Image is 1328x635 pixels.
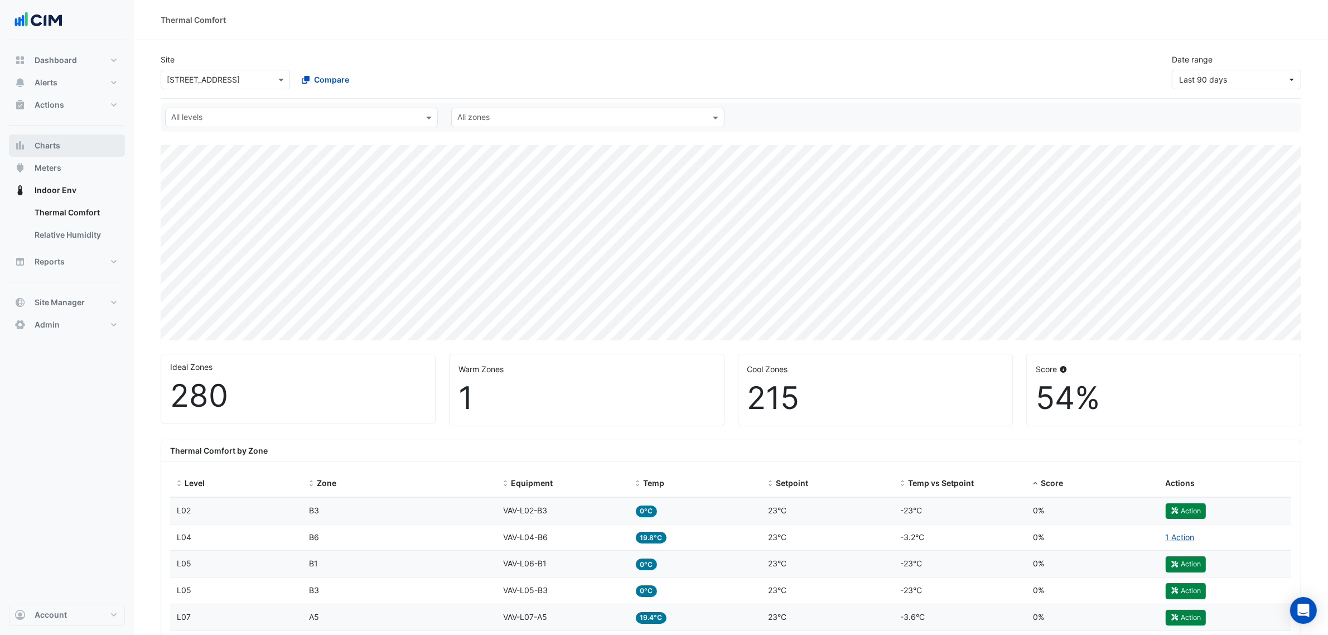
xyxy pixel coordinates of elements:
span: -23°C [901,559,923,568]
app-icon: Site Manager [15,297,26,308]
span: 0% [1033,612,1044,622]
app-icon: Meters [15,162,26,174]
label: Site [161,54,175,65]
img: Company Logo [13,9,64,31]
span: Alerts [35,77,57,88]
div: Score [1036,363,1292,375]
app-icon: Indoor Env [15,185,26,196]
button: Compare [294,70,356,89]
span: B3 [310,585,320,595]
span: -23°C [901,585,923,595]
span: 23°C [768,612,786,622]
app-icon: Dashboard [15,55,26,66]
span: Charts [35,140,60,151]
button: Reports [9,251,125,273]
div: All levels [170,111,202,126]
div: All zones [456,111,490,126]
span: 0°C [636,506,658,517]
button: Actions [9,94,125,116]
span: 0°C [636,585,658,597]
span: 19.8°C [636,532,667,543]
span: -3.2°C [901,532,925,542]
app-icon: Alerts [15,77,26,88]
span: VAV-L05-B3 [503,585,548,595]
span: B6 [310,532,320,542]
span: Temp [644,478,665,488]
span: Indoor Env [35,185,76,196]
span: L07 [177,612,191,622]
span: Reports [35,256,65,267]
span: Site Manager [35,297,85,308]
button: Action [1166,556,1206,572]
app-icon: Admin [15,319,26,330]
div: Warm Zones [458,363,714,375]
button: Charts [9,134,125,157]
div: Indoor Env [9,201,125,251]
span: L04 [177,532,191,542]
button: Action [1166,583,1206,599]
span: 0% [1033,532,1044,542]
span: VAV-L02-B3 [503,506,547,515]
span: L02 [177,506,191,515]
span: 23°C [768,532,786,542]
span: B1 [310,559,318,568]
span: 0°C [636,559,658,570]
button: Account [9,604,125,626]
app-icon: Charts [15,140,26,151]
span: Dashboard [35,55,77,66]
label: Date range [1172,54,1213,65]
span: Compare [314,74,349,85]
button: Alerts [9,71,125,94]
app-icon: Actions [15,99,26,110]
span: Temp vs Setpoint [909,478,974,488]
button: Meters [9,157,125,179]
span: 0% [1033,506,1044,515]
button: Last 90 days [1172,70,1301,89]
div: 1 [458,379,714,417]
a: Thermal Comfort [26,201,125,224]
span: Actions [35,99,64,110]
span: Equipment [511,478,553,488]
div: Open Intercom Messenger [1290,597,1317,624]
span: VAV-L04-B6 [503,532,548,542]
span: Setpoint [776,478,808,488]
span: -3.6°C [901,612,925,622]
span: 0% [1033,585,1044,595]
span: 23°C [768,585,786,595]
span: L05 [177,585,191,595]
div: Thermal Comfort [161,14,226,26]
span: Zone [317,478,337,488]
button: Site Manager [9,291,125,314]
span: L05 [177,559,191,568]
app-icon: Reports [15,256,26,267]
span: 19.4°C [636,612,667,624]
div: Ideal Zones [170,361,426,373]
span: B3 [310,506,320,515]
span: Score [1041,478,1063,488]
button: Dashboard [9,49,125,71]
span: Meters [35,162,61,174]
span: 23°C [768,506,786,515]
button: Admin [9,314,125,336]
button: Indoor Env [9,179,125,201]
span: Admin [35,319,60,330]
span: Account [35,609,67,620]
span: -23°C [901,506,923,515]
span: Actions [1166,478,1195,488]
span: A5 [310,612,320,622]
span: 21 May 25 - 18 Aug 25 [1179,75,1227,84]
div: 280 [170,377,426,415]
a: 1 Action [1166,532,1195,542]
span: 0% [1033,559,1044,568]
span: 23°C [768,559,786,568]
span: VAV-L06-B1 [503,559,547,568]
button: Action [1166,503,1206,519]
a: Relative Humidity [26,224,125,246]
b: Thermal Comfort by Zone [170,446,268,455]
div: 54% [1036,379,1292,417]
div: Cool Zones [747,363,1003,375]
button: Action [1166,610,1206,626]
span: VAV-L07-A5 [503,612,547,622]
span: Level [185,478,205,488]
div: 215 [747,379,1003,417]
